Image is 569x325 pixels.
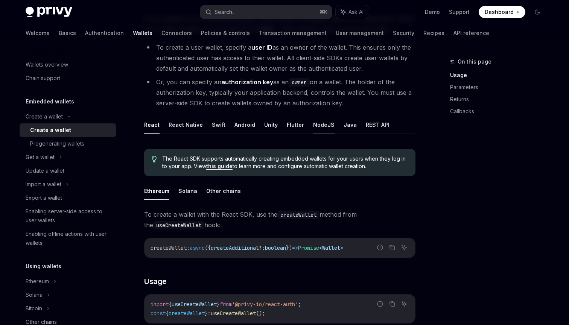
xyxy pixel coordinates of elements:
button: Java [344,116,357,134]
span: createAdditional [211,245,259,251]
span: { [169,301,172,308]
button: Ask AI [399,299,409,309]
a: Transaction management [259,24,327,42]
span: Dashboard [485,8,514,16]
a: Chain support [20,71,116,85]
button: Android [234,116,255,134]
button: React Native [169,116,203,134]
a: Wallets overview [20,58,116,71]
button: Ethereum [144,182,169,200]
a: Support [449,8,470,16]
button: Search...⌘K [200,5,332,19]
button: REST API [366,116,389,134]
span: } [217,301,220,308]
span: useCreateWallet [211,310,256,317]
button: Other chains [206,182,241,200]
button: React [144,116,160,134]
li: Or, you can specify an as an on a wallet. The holder of the authorization key, typically your app... [144,77,415,108]
h5: Embedded wallets [26,97,74,106]
svg: Tip [152,156,157,162]
div: Import a wallet [26,180,61,189]
a: Basics [59,24,76,42]
a: Demo [425,8,440,16]
div: Export a wallet [26,193,62,202]
div: Ethereum [26,277,49,286]
a: Enabling offline actions with user wallets [20,227,116,250]
button: Copy the contents from the code block [387,243,397,252]
div: Solana [26,290,43,299]
button: Flutter [287,116,304,134]
a: Callbacks [450,105,549,117]
span: ?: [259,245,265,251]
div: Chain support [26,74,60,83]
button: Ask AI [399,243,409,252]
code: owner [289,78,310,87]
button: Copy the contents from the code block [387,299,397,309]
span: } [205,310,208,317]
div: Get a wallet [26,153,55,162]
a: Pregenerating wallets [20,137,116,150]
span: (); [256,310,265,317]
span: Usage [144,276,167,287]
a: Enabling server-side access to user wallets [20,205,116,227]
span: ; [298,301,301,308]
span: ({ [205,245,211,251]
a: Welcome [26,24,50,42]
div: Enabling offline actions with user wallets [26,229,111,248]
li: To create a user wallet, specify a as an owner of the wallet. This ensures only the authenticated... [144,42,415,74]
span: createWallet [151,245,187,251]
span: }) [286,245,292,251]
button: Solana [178,182,197,200]
span: To create a wallet with the React SDK, use the method from the hook: [144,209,415,230]
div: Update a wallet [26,166,64,175]
span: < [319,245,322,251]
button: Toggle dark mode [531,6,543,18]
button: Report incorrect code [375,299,385,309]
a: Parameters [450,81,549,93]
span: async [190,245,205,251]
span: : [187,245,190,251]
img: dark logo [26,7,72,17]
span: createWallet [169,310,205,317]
a: Connectors [161,24,192,42]
a: Export a wallet [20,191,116,205]
div: Pregenerating wallets [30,139,84,148]
div: Create a wallet [30,126,71,135]
strong: authorization key [221,78,273,86]
span: { [166,310,169,317]
code: createWallet [277,211,319,219]
a: Authentication [85,24,124,42]
div: Create a wallet [26,112,63,121]
span: '@privy-io/react-auth' [232,301,298,308]
span: Wallet [322,245,340,251]
button: Report incorrect code [375,243,385,252]
span: from [220,301,232,308]
div: Bitcoin [26,304,42,313]
span: boolean [265,245,286,251]
a: API reference [453,24,489,42]
a: Create a wallet [20,123,116,137]
span: useCreateWallet [172,301,217,308]
button: Unity [264,116,278,134]
a: Policies & controls [201,24,250,42]
span: Ask AI [348,8,364,16]
a: this guide [206,163,233,170]
span: = [208,310,211,317]
span: const [151,310,166,317]
span: > [340,245,343,251]
a: Update a wallet [20,164,116,178]
span: import [151,301,169,308]
button: Ask AI [336,5,369,19]
div: Search... [215,8,236,17]
a: Dashboard [479,6,525,18]
span: Promise [298,245,319,251]
span: The React SDK supports automatically creating embedded wallets for your users when they log in to... [162,155,408,170]
a: User management [336,24,384,42]
a: Wallets [133,24,152,42]
div: Wallets overview [26,60,68,69]
button: Swift [212,116,225,134]
a: Returns [450,93,549,105]
a: Security [393,24,414,42]
button: NodeJS [313,116,335,134]
h5: Using wallets [26,262,61,271]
